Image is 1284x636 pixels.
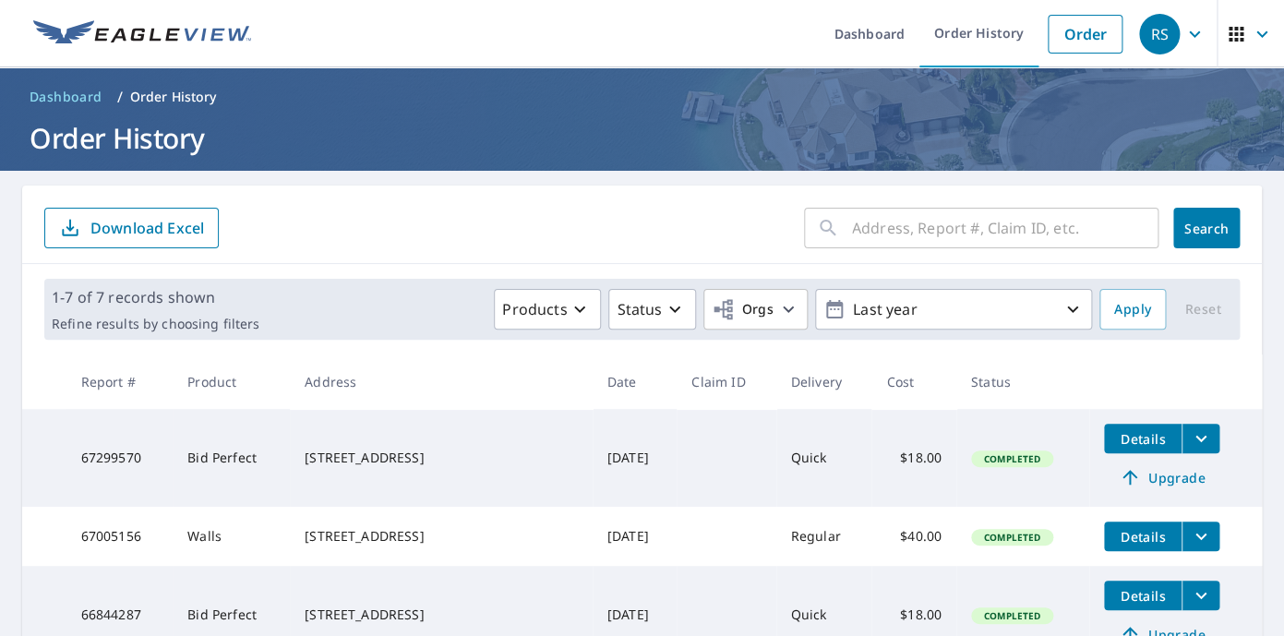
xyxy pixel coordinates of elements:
div: [STREET_ADDRESS] [305,606,578,624]
td: Bid Perfect [173,409,290,507]
span: Upgrade [1115,466,1208,488]
div: [STREET_ADDRESS] [305,527,578,546]
td: [DATE] [593,507,678,566]
button: filesDropdownBtn-66844287 [1182,581,1219,610]
button: Last year [815,289,1092,330]
img: EV Logo [33,20,251,48]
li: / [117,86,123,108]
th: Status [956,354,1089,409]
span: Details [1115,587,1170,605]
button: Status [608,289,696,330]
button: detailsBtn-66844287 [1104,581,1182,610]
p: Order History [130,88,217,106]
input: Address, Report #, Claim ID, etc. [852,202,1158,254]
div: RS [1139,14,1180,54]
td: Walls [173,507,290,566]
td: 67005156 [66,507,174,566]
span: Details [1115,528,1170,546]
th: Delivery [776,354,872,409]
td: 67299570 [66,409,174,507]
span: Apply [1114,298,1151,321]
span: Orgs [712,298,774,321]
td: Quick [776,409,872,507]
span: Completed [973,609,1051,622]
button: filesDropdownBtn-67005156 [1182,522,1219,551]
td: $18.00 [871,409,956,507]
p: Last year [846,294,1062,326]
div: [STREET_ADDRESS] [305,449,578,467]
h1: Order History [22,119,1262,157]
td: $40.00 [871,507,956,566]
span: Completed [973,531,1051,544]
button: Download Excel [44,208,219,248]
th: Claim ID [677,354,775,409]
button: detailsBtn-67299570 [1104,424,1182,453]
a: Order [1048,15,1122,54]
th: Date [593,354,678,409]
button: Search [1173,208,1240,248]
p: Products [502,298,567,320]
th: Address [290,354,593,409]
a: Upgrade [1104,462,1219,492]
td: Regular [776,507,872,566]
button: Apply [1099,289,1166,330]
button: Products [494,289,601,330]
th: Report # [66,354,174,409]
td: [DATE] [593,409,678,507]
p: Status [617,298,662,320]
p: 1-7 of 7 records shown [52,286,259,308]
span: Completed [973,452,1051,465]
button: Orgs [703,289,808,330]
button: filesDropdownBtn-67299570 [1182,424,1219,453]
span: Search [1188,220,1225,237]
a: Dashboard [22,82,110,112]
span: Details [1115,430,1170,448]
button: detailsBtn-67005156 [1104,522,1182,551]
nav: breadcrumb [22,82,1262,112]
th: Product [173,354,290,409]
p: Download Excel [90,218,204,238]
p: Refine results by choosing filters [52,316,259,332]
span: Dashboard [30,88,102,106]
th: Cost [871,354,956,409]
